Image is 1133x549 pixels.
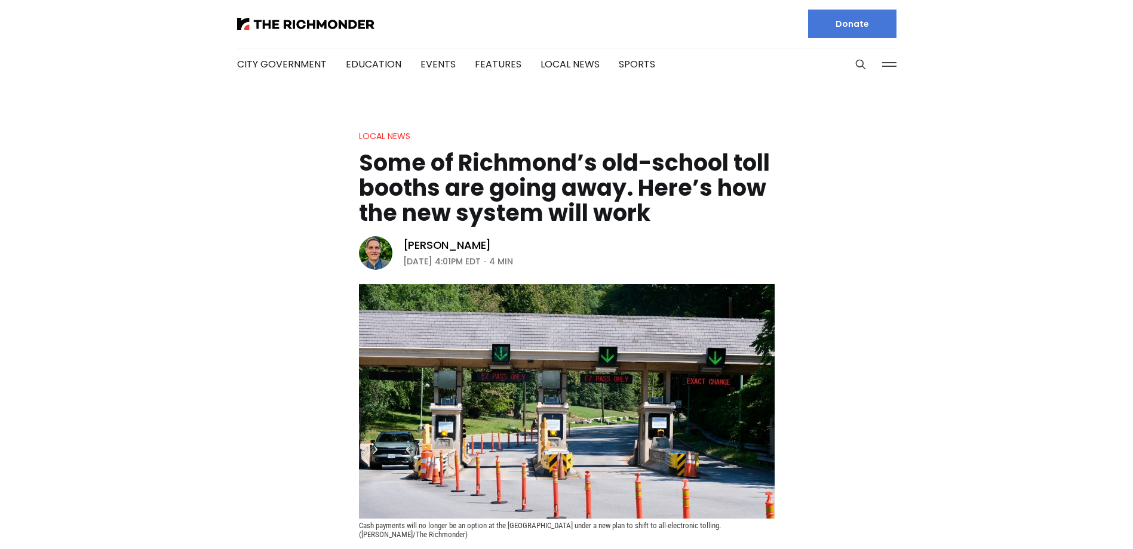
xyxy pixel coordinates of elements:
time: [DATE] 4:01PM EDT [403,254,481,269]
span: Cash payments will no longer be an option at the [GEOGRAPHIC_DATA] under a new plan to shift to a... [359,521,723,539]
a: City Government [237,57,327,71]
a: Local News [359,130,410,142]
img: Graham Moomaw [359,236,392,270]
h1: Some of Richmond’s old-school toll booths are going away. Here’s how the new system will work [359,150,775,226]
img: Some of Richmond’s old-school toll booths are going away. Here’s how the new system will work [359,284,775,519]
img: The Richmonder [237,18,374,30]
a: Donate [808,10,896,38]
a: Events [420,57,456,71]
a: Sports [619,57,655,71]
a: [PERSON_NAME] [403,238,492,252]
a: Local News [541,57,600,71]
a: Features [475,57,521,71]
span: 4 min [489,254,513,269]
a: Education [346,57,401,71]
button: Search this site [852,55,870,73]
